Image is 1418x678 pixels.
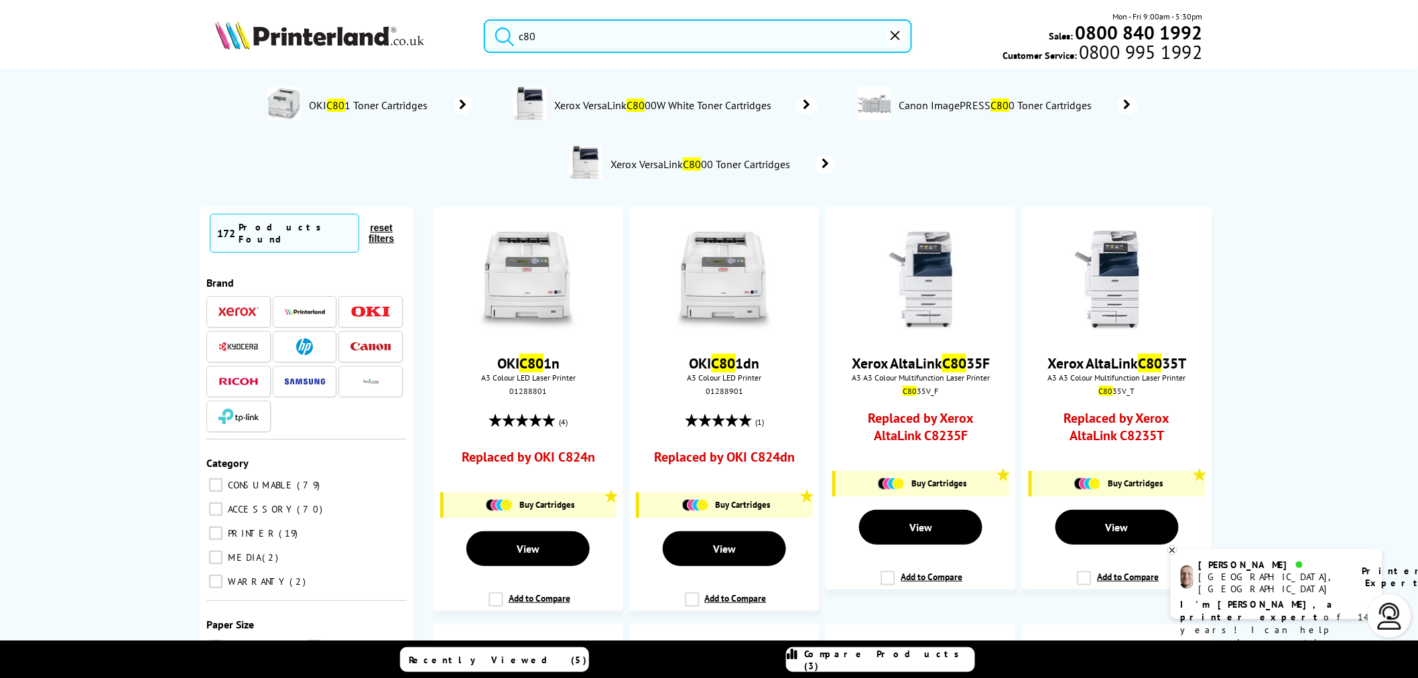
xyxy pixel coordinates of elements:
span: A3 A3 Colour Multifunction Laser Printer [1029,372,1205,383]
a: Replaced by Xerox AltaLink C8235F [850,409,992,451]
a: View [663,531,786,566]
img: Samsung [285,379,325,385]
b: I'm [PERSON_NAME], a printer expert [1181,598,1337,623]
span: Brand [206,276,234,289]
span: CONSUMABLE [224,479,296,491]
b: 0800 840 1992 [1076,20,1203,45]
span: View [1106,521,1129,534]
label: Add to Compare [489,592,570,618]
a: Xerox VersaLinkC8000 Toner Cartridges [609,146,836,182]
span: Xerox VersaLink 00W White Toner Cartridges [554,98,777,112]
span: Recently Viewed (5) [409,654,587,666]
a: OKIC801 Toner Cartridges [308,87,473,123]
span: Buy Cartridges [1108,478,1163,489]
span: Compare Products (3) [804,648,974,672]
span: A3 Colour LED Laser Printer [440,372,617,383]
img: Printerland [285,308,325,315]
img: Cartridges [486,499,513,511]
input: CONSUMABLE 79 [209,478,222,492]
a: Printerland Logo [215,20,466,52]
mark: C80 [1099,386,1113,396]
button: reset filters [359,222,403,245]
label: Add to Compare [1077,571,1159,596]
span: Sales: [1049,29,1074,42]
a: View [466,531,590,566]
input: ACCESSORY 70 [209,502,222,516]
span: View [517,542,539,555]
div: [GEOGRAPHIC_DATA], [GEOGRAPHIC_DATA] [1199,571,1346,595]
span: 2 [262,551,281,563]
a: Xerox AltaLinkC8035T [1047,354,1186,372]
span: Paper Size [206,618,254,631]
img: Navigator [363,373,379,390]
a: Replaced by Xerox AltaLink C8235T [1046,409,1187,451]
a: Recently Viewed (5) [400,647,589,672]
span: ACCESSORY [224,503,296,515]
span: A3 Colour LED Printer [636,372,812,383]
span: 79 [297,479,323,491]
a: Replaced by OKI C824dn [654,448,795,472]
div: 01288901 [639,386,809,396]
input: A3 13 [209,640,222,653]
a: OKIC801dn [690,354,760,372]
img: ImagePRESSC600-conspage.jpg [858,87,891,121]
span: A3 A3 Colour Multifunction Laser Printer [832,372,1009,383]
div: 35V_F [836,386,1005,396]
img: HP [296,338,313,355]
div: [PERSON_NAME] [1199,559,1346,571]
mark: C80 [1138,354,1162,372]
img: Ricoh [218,378,259,385]
input: PRINTER 19 [209,527,222,540]
img: OKI [350,306,391,318]
span: 2 [289,575,309,588]
img: c801front-thumb.jpg [478,230,578,331]
span: (4) [559,409,568,435]
input: WARRANTY 2 [209,575,222,588]
a: Buy Cartridges [450,499,610,511]
span: 0800 995 1992 [1077,46,1202,58]
input: MEDIA 2 [209,551,222,564]
mark: C80 [712,354,736,372]
a: Buy Cartridges [646,499,805,511]
span: Buy Cartridges [716,499,771,511]
img: user-headset-light.svg [1376,603,1403,630]
img: Xerox-C8030F-Front-Small.jpg [871,230,971,331]
img: C8000V_DT-conspage.jpg [513,87,547,121]
img: c801front-thumb.jpg [674,230,775,331]
p: of 14 years! I can help you choose the right product [1181,598,1372,662]
img: Canon [350,342,391,351]
img: Printerland Logo [215,20,424,50]
span: (1) [755,409,764,435]
a: Replaced by OKI C824n [462,448,595,472]
a: Xerox AltaLinkC8035F [852,354,990,372]
a: Canon ImagePRESSC800 Toner Cartridges [898,87,1138,123]
mark: C80 [942,354,966,372]
img: C8000V_DT-conspage.jpg [569,146,602,180]
span: 172 [217,226,235,240]
label: Add to Compare [685,592,767,618]
span: Customer Service: [1003,46,1202,62]
a: 0800 840 1992 [1074,26,1203,39]
span: View [713,542,736,555]
mark: C80 [327,98,345,112]
a: OKIC801n [497,354,560,372]
img: Xerox [218,307,259,316]
img: Cartridges [682,499,709,511]
span: 70 [297,503,326,515]
img: Cartridges [1074,478,1101,490]
span: Buy Cartridges [519,499,574,511]
input: Search product or brand [484,19,912,53]
span: OKI 1 Toner Cartridges [308,98,434,112]
span: 19 [279,527,301,539]
a: View [859,510,982,545]
img: OKI-C801-conspage.jpg [267,87,301,121]
span: Buy Cartridges [911,478,966,489]
input: A4 6 [308,640,321,653]
img: TP-Link [218,409,259,424]
label: Add to Compare [881,571,962,596]
span: PRINTER [224,527,277,539]
mark: C80 [519,354,543,372]
a: Buy Cartridges [842,478,1002,490]
span: Category [206,456,249,470]
span: View [909,521,932,534]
